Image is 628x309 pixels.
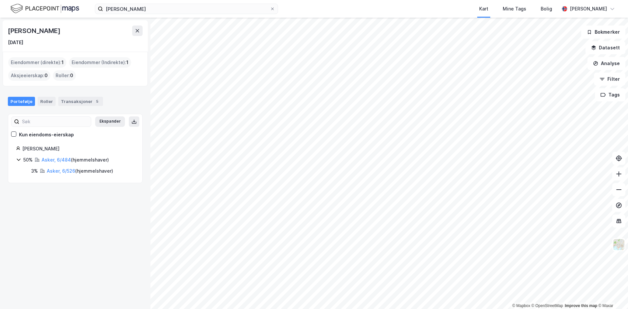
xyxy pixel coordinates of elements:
div: Aksjeeierskap : [8,70,50,81]
div: Bolig [541,5,552,13]
span: 0 [44,72,48,79]
div: Eiendommer (direkte) : [8,57,66,68]
iframe: Chat Widget [595,278,628,309]
button: Datasett [585,41,625,54]
a: Improve this map [565,303,597,308]
img: Z [613,238,625,251]
input: Søk [19,117,91,127]
div: 3% [31,167,38,175]
a: OpenStreetMap [532,303,563,308]
button: Ekspander [95,116,125,127]
button: Analyse [587,57,625,70]
a: Mapbox [512,303,530,308]
div: Transaksjoner [58,97,103,106]
div: [PERSON_NAME] [570,5,607,13]
div: ( hjemmelshaver ) [42,156,109,164]
button: Tags [595,88,625,101]
div: Roller [38,97,56,106]
button: Filter [594,73,625,86]
span: 0 [70,72,73,79]
div: [PERSON_NAME] [8,26,61,36]
div: Portefølje [8,97,35,106]
div: Kun eiendoms-eierskap [19,131,74,139]
div: 50% [23,156,33,164]
span: 1 [126,59,129,66]
div: Eiendommer (Indirekte) : [69,57,131,68]
div: [PERSON_NAME] [22,145,134,153]
img: logo.f888ab2527a4732fd821a326f86c7f29.svg [10,3,79,14]
a: Asker, 6/526 [47,168,75,174]
div: Mine Tags [503,5,526,13]
input: Søk på adresse, matrikkel, gårdeiere, leietakere eller personer [103,4,270,14]
span: 1 [61,59,64,66]
div: 5 [94,98,100,105]
div: ( hjemmelshaver ) [47,167,113,175]
a: Asker, 6/484 [42,157,71,163]
div: Kontrollprogram for chat [595,278,628,309]
div: [DATE] [8,39,23,46]
div: Kart [479,5,488,13]
button: Bokmerker [581,26,625,39]
div: Roller : [53,70,76,81]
